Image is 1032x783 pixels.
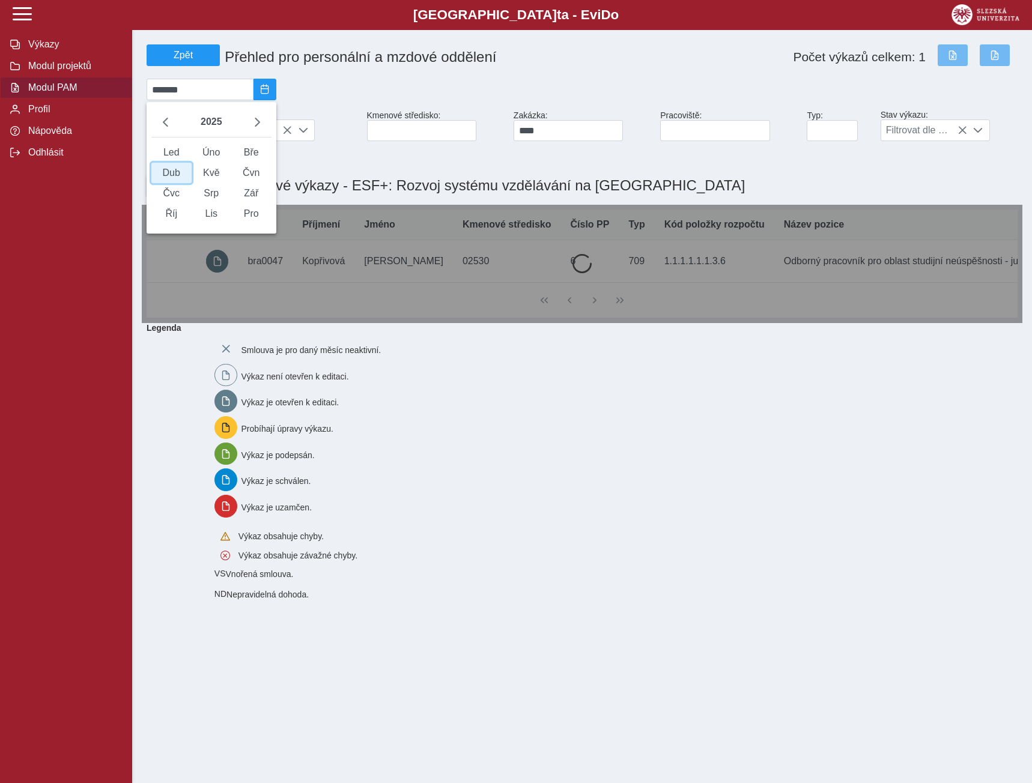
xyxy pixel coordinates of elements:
[25,39,122,50] span: Výkazy
[241,503,312,512] span: Výkaz je uzamčen.
[938,44,968,66] button: Export do Excelu
[147,44,220,66] button: Zpět
[25,104,122,115] span: Profil
[509,106,655,146] div: Zakázka:
[25,61,122,71] span: Modul projektů
[151,204,192,224] span: Říj
[151,142,192,163] span: Led
[192,163,232,183] span: Kvě
[952,4,1019,25] img: logo_web_su.png
[793,50,926,64] span: Počet výkazů celkem: 1
[241,450,315,459] span: Výkaz je podepsán.
[231,142,272,163] span: Bře
[192,183,232,204] span: Srp
[142,318,1013,337] b: Legenda
[25,147,122,158] span: Odhlásit
[655,106,802,146] div: Pracoviště:
[231,204,272,224] span: Pro
[362,106,509,146] div: Kmenové středisko:
[881,120,967,141] span: Filtrovat dle stavu
[192,142,232,163] span: Úno
[151,163,192,183] span: Dub
[25,82,122,93] span: Modul PAM
[152,50,214,61] span: Zpět
[214,589,226,599] span: Smlouva vnořená do kmene
[876,105,1022,146] div: Stav výkazu:
[241,476,311,486] span: Výkaz je schválen.
[151,183,192,204] span: Čvc
[217,171,745,200] h1: Projektové výkazy - ESF+: Rozvoj systému vzdělávání na [GEOGRAPHIC_DATA]
[192,204,232,224] span: Lis
[25,125,122,136] span: Nápověda
[220,44,660,70] h1: Přehled pro personální a mzdové oddělení
[36,7,996,23] b: [GEOGRAPHIC_DATA] a - Evi
[611,7,619,22] span: o
[253,79,276,100] button: 2025/04
[980,44,1010,66] button: Export do PDF
[601,7,610,22] span: D
[196,112,227,132] button: 2025
[231,183,272,204] span: Zář
[241,371,349,381] span: Výkaz není otevřen k editaci.
[802,106,875,146] div: Typ:
[241,424,333,434] span: Probíhají úpravy výkazu.
[241,398,339,407] span: Výkaz je otevřen k editaci.
[226,590,309,599] span: Nepravidelná dohoda.
[557,7,561,22] span: t
[142,105,362,146] div: Zaměstnanec:
[238,551,357,560] span: Výkaz obsahuje závažné chyby.
[214,569,226,578] span: Smlouva vnořená do kmene
[231,163,272,183] span: Čvn
[238,531,324,541] span: Výkaz obsahuje chyby.
[241,345,381,355] span: Smlouva je pro daný měsíc neaktivní.
[226,570,294,579] span: Vnořená smlouva.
